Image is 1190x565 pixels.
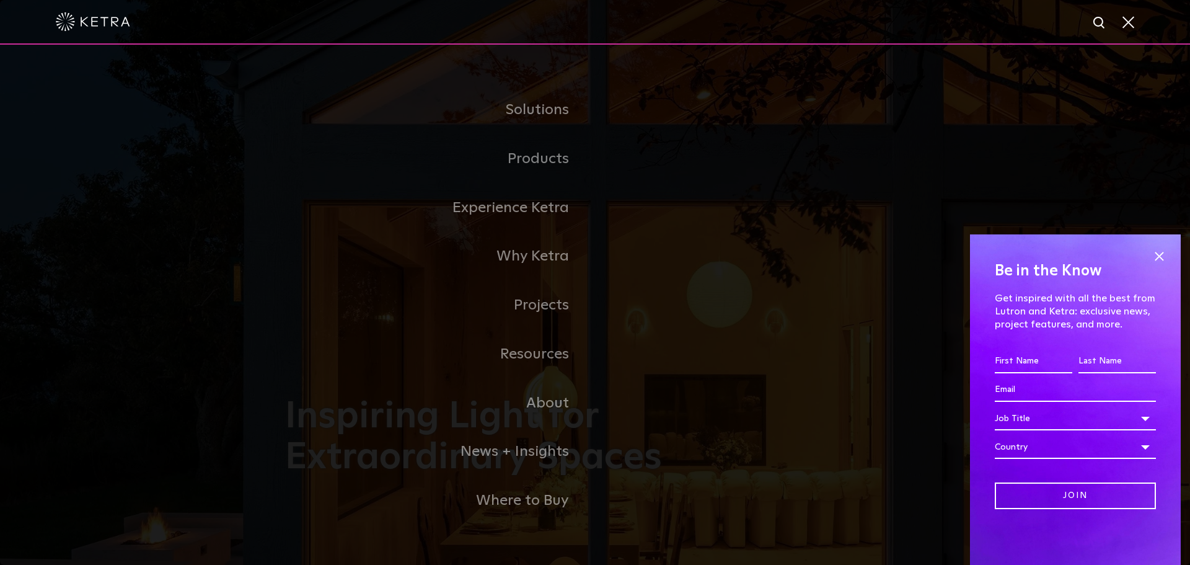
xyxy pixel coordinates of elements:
[285,86,595,135] a: Solutions
[285,232,595,281] a: Why Ketra
[995,378,1156,402] input: Email
[995,483,1156,509] input: Join
[285,281,595,330] a: Projects
[285,427,595,476] a: News + Insights
[56,12,130,31] img: ketra-logo-2019-white
[1092,16,1108,31] img: search icon
[285,379,595,428] a: About
[285,184,595,233] a: Experience Ketra
[995,292,1156,331] p: Get inspired with all the best from Lutron and Ketra: exclusive news, project features, and more.
[995,435,1156,459] div: Country
[995,259,1156,283] h4: Be in the Know
[285,476,595,525] a: Where to Buy
[285,135,595,184] a: Products
[1078,350,1156,373] input: Last Name
[995,350,1072,373] input: First Name
[285,330,595,379] a: Resources
[995,407,1156,430] div: Job Title
[285,86,905,525] div: Navigation Menu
